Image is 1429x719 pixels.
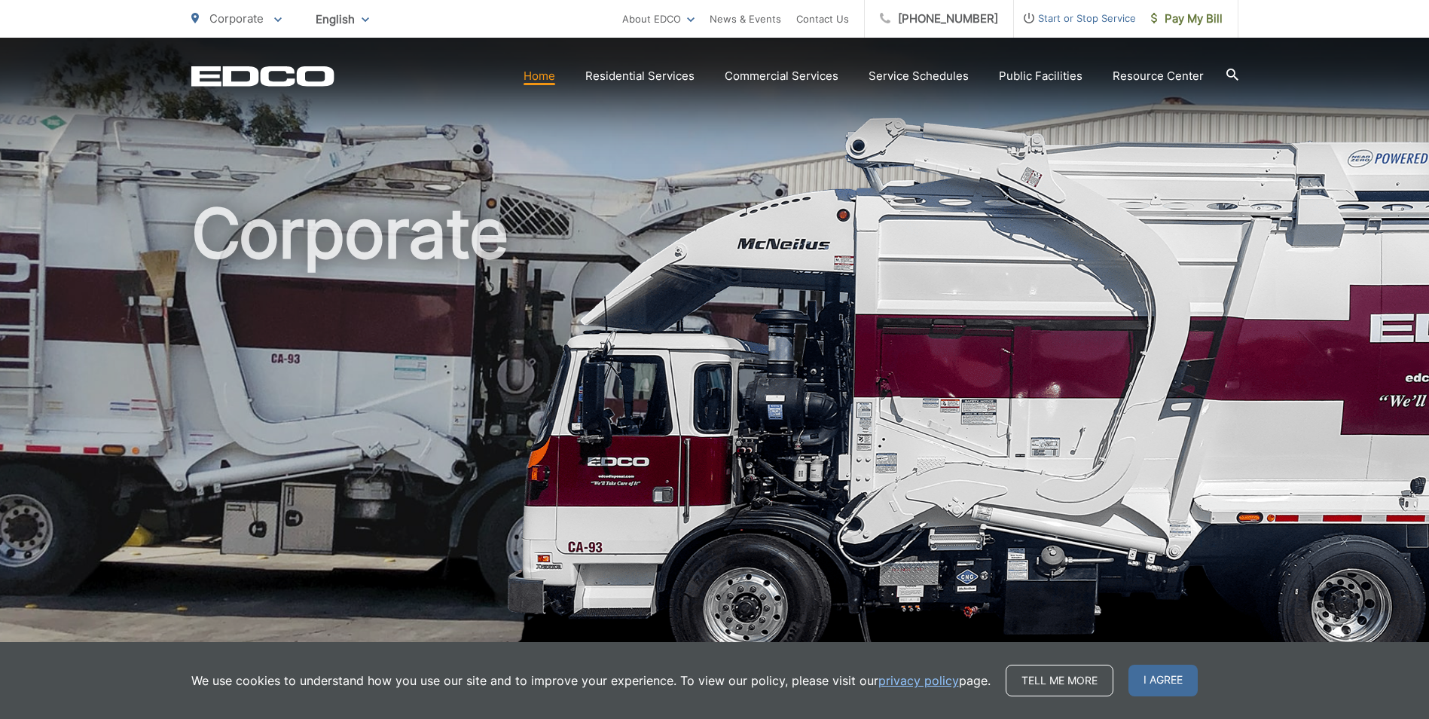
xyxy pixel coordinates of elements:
[999,67,1082,85] a: Public Facilities
[878,672,959,690] a: privacy policy
[725,67,838,85] a: Commercial Services
[710,10,781,28] a: News & Events
[796,10,849,28] a: Contact Us
[1151,10,1223,28] span: Pay My Bill
[1113,67,1204,85] a: Resource Center
[585,67,695,85] a: Residential Services
[1128,665,1198,696] span: I agree
[209,11,264,26] span: Corporate
[622,10,695,28] a: About EDCO
[524,67,555,85] a: Home
[191,672,991,690] p: We use cookies to understand how you use our site and to improve your experience. To view our pol...
[191,66,334,87] a: EDCD logo. Return to the homepage.
[304,6,380,32] span: English
[1006,665,1113,696] a: Tell me more
[191,196,1238,673] h1: Corporate
[869,67,969,85] a: Service Schedules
